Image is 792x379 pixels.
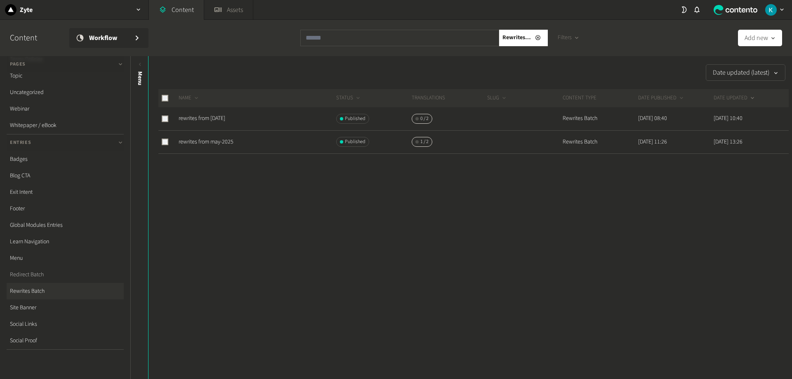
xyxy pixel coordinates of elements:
[558,33,572,42] span: Filters
[345,115,365,122] span: Published
[562,130,638,153] td: Rewrites Batch
[179,94,200,102] button: NAME
[7,316,124,332] a: Social Links
[7,299,124,316] a: Site Banner
[7,84,124,101] a: Uncategorized
[714,138,742,146] time: [DATE] 13:26
[5,4,16,16] img: Zyte
[10,61,26,68] span: Pages
[7,200,124,217] a: Footer
[7,68,124,84] a: Topic
[706,64,785,81] button: Date updated (latest)
[7,167,124,184] a: Blog CTA
[69,28,148,48] a: Workflow
[562,107,638,130] td: Rewrites Batch
[7,101,124,117] a: Webinar
[7,266,124,283] a: Redirect Batch
[738,30,782,46] button: Add new
[411,89,487,107] th: Translations
[638,138,667,146] time: [DATE] 11:26
[20,5,33,15] h2: Zyte
[336,94,361,102] button: STATUS
[562,89,638,107] th: CONTENT TYPE
[7,332,124,349] a: Social Proof
[10,139,31,146] span: Entries
[638,114,667,122] time: [DATE] 08:40
[420,115,429,122] span: 0 / 2
[7,233,124,250] a: Learn Navigation
[89,33,127,43] span: Workflow
[765,4,777,16] img: Karlo Jedud
[487,94,507,102] button: SLUG
[7,184,124,200] a: Exit Intent
[7,117,124,134] a: Whitepaper / eBook
[502,33,531,42] span: Rewrites Batch
[179,138,233,146] a: rewrites from may-2025
[345,138,365,146] span: Published
[420,138,429,146] span: 1 / 2
[7,250,124,266] a: Menu
[551,30,586,46] button: Filters
[7,151,124,167] a: Badges
[179,114,225,122] a: rewrites from [DATE]
[714,94,756,102] button: DATE UPDATED
[638,94,685,102] button: DATE PUBLISHED
[7,217,124,233] a: Global Modules Entries
[7,283,124,299] a: Rewrites Batch
[10,32,56,44] h2: Content
[136,71,144,85] span: Menu
[714,114,742,122] time: [DATE] 10:40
